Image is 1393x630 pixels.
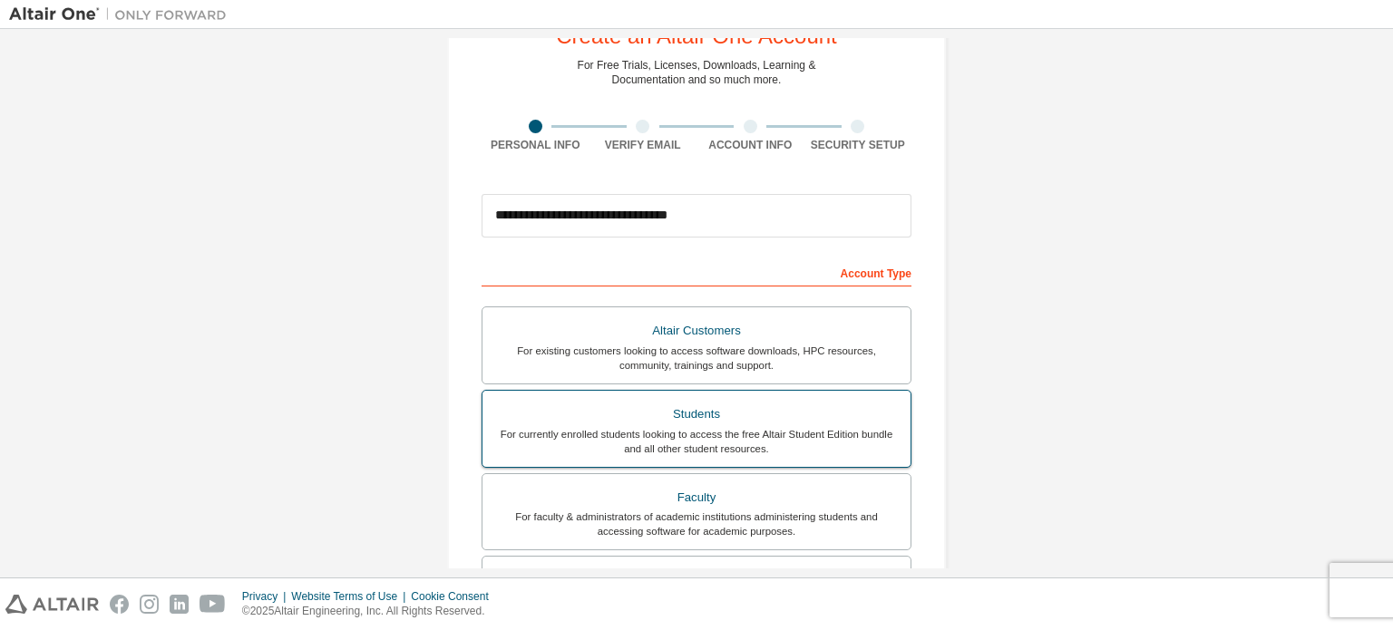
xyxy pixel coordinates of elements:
[804,138,912,152] div: Security Setup
[9,5,236,24] img: Altair One
[170,595,189,614] img: linkedin.svg
[200,595,226,614] img: youtube.svg
[242,589,291,604] div: Privacy
[5,595,99,614] img: altair_logo.svg
[589,138,697,152] div: Verify Email
[291,589,411,604] div: Website Terms of Use
[411,589,499,604] div: Cookie Consent
[493,344,900,373] div: For existing customers looking to access software downloads, HPC resources, community, trainings ...
[493,567,900,593] div: Everyone else
[482,138,589,152] div: Personal Info
[493,509,900,538] div: For faculty & administrators of academic institutions administering students and accessing softwa...
[140,595,159,614] img: instagram.svg
[493,318,900,344] div: Altair Customers
[696,138,804,152] div: Account Info
[482,257,911,286] div: Account Type
[493,402,900,427] div: Students
[242,604,500,619] p: © 2025 Altair Engineering, Inc. All Rights Reserved.
[578,58,816,87] div: For Free Trials, Licenses, Downloads, Learning & Documentation and so much more.
[556,25,837,47] div: Create an Altair One Account
[110,595,129,614] img: facebook.svg
[493,485,900,510] div: Faculty
[493,427,900,456] div: For currently enrolled students looking to access the free Altair Student Edition bundle and all ...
